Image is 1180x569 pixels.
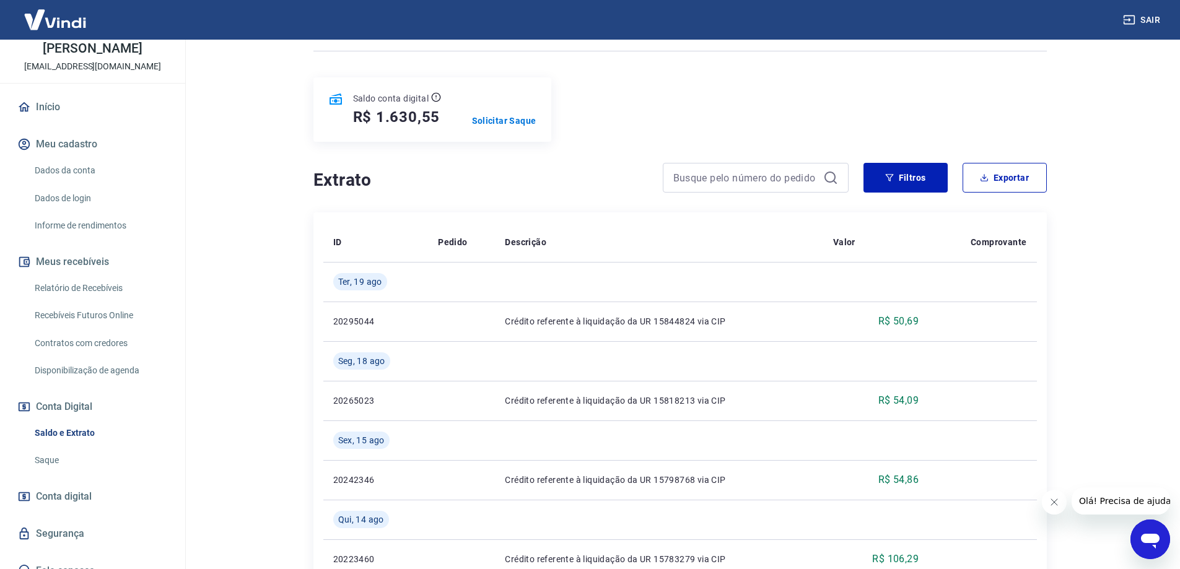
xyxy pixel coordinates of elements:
p: Saldo conta digital [353,92,429,105]
h4: Extrato [313,168,648,193]
h5: R$ 1.630,55 [353,107,440,127]
p: 20295044 [333,315,419,328]
button: Meu cadastro [15,131,170,158]
p: Pedido [438,236,467,248]
iframe: Mensagem da empresa [1072,487,1170,515]
p: Crédito referente à liquidação da UR 15844824 via CIP [505,315,813,328]
img: Vindi [15,1,95,38]
button: Meus recebíveis [15,248,170,276]
a: Início [15,93,170,121]
p: 20223460 [333,553,419,565]
input: Busque pelo número do pedido [673,168,818,187]
p: R$ 50,69 [878,314,919,329]
p: R$ 54,09 [878,393,919,408]
a: Contratos com credores [30,331,170,356]
p: Crédito referente à liquidação da UR 15818213 via CIP [505,394,813,407]
a: Relatório de Recebíveis [30,276,170,301]
a: Solicitar Saque [472,115,536,127]
span: Olá! Precisa de ajuda? [7,9,104,19]
p: R$ 54,86 [878,472,919,487]
p: Crédito referente à liquidação da UR 15798768 via CIP [505,474,813,486]
span: Sex, 15 ago [338,434,385,446]
p: Comprovante [971,236,1026,248]
span: Conta digital [36,488,92,505]
p: [EMAIL_ADDRESS][DOMAIN_NAME] [24,60,161,73]
a: Recebíveis Futuros Online [30,303,170,328]
p: Descrição [505,236,546,248]
a: Segurança [15,520,170,547]
p: Crédito referente à liquidação da UR 15783279 via CIP [505,553,813,565]
a: Informe de rendimentos [30,213,170,238]
button: Conta Digital [15,393,170,420]
iframe: Fechar mensagem [1042,490,1067,515]
a: Conta digital [15,483,170,510]
p: Valor [833,236,855,248]
span: Ter, 19 ago [338,276,382,288]
button: Exportar [963,163,1047,193]
a: Saldo e Extrato [30,420,170,446]
span: Qui, 14 ago [338,513,384,526]
a: Dados da conta [30,158,170,183]
button: Sair [1121,9,1165,32]
a: Saque [30,448,170,473]
p: ID [333,236,342,248]
p: R$ 106,29 [872,552,919,567]
button: Filtros [863,163,948,193]
a: Dados de login [30,186,170,211]
p: 20265023 [333,394,419,407]
span: Seg, 18 ago [338,355,385,367]
p: 20242346 [333,474,419,486]
iframe: Botão para abrir a janela de mensagens [1130,519,1170,559]
p: [PERSON_NAME] [43,42,142,55]
a: Disponibilização de agenda [30,358,170,383]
